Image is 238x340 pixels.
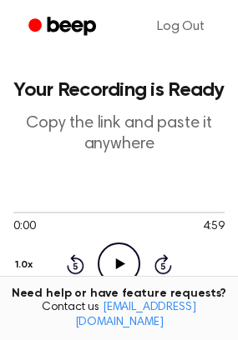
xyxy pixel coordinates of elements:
[13,80,225,100] h1: Your Recording is Ready
[203,218,225,236] span: 4:59
[13,251,38,279] button: 1.0x
[17,11,111,43] a: Beep
[75,302,196,328] a: [EMAIL_ADDRESS][DOMAIN_NAME]
[140,7,221,47] a: Log Out
[13,113,225,155] p: Copy the link and paste it anywhere
[13,218,35,236] span: 0:00
[10,301,228,330] span: Contact us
